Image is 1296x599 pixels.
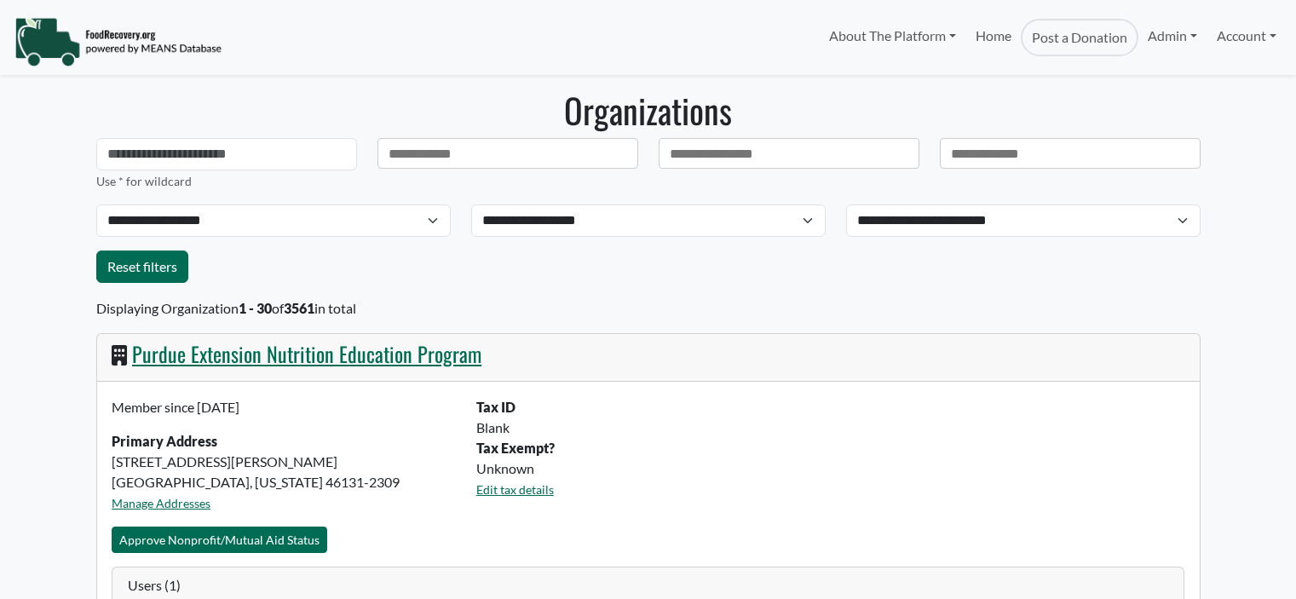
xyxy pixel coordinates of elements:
a: About The Platform [820,19,965,53]
p: Member since [DATE] [112,397,456,418]
img: NavigationLogo_FoodRecovery-91c16205cd0af1ed486a0f1a7774a6544ea792ac00100771e7dd3ec7c0e58e41.png [14,16,222,67]
h1: Organizations [96,89,1201,130]
a: Reset filters [96,251,188,283]
div: [STREET_ADDRESS][PERSON_NAME] [GEOGRAPHIC_DATA], [US_STATE] 46131-2309 [101,397,466,527]
b: 3561 [284,300,314,316]
a: Manage Addresses [112,496,210,510]
div: Unknown [466,458,1195,479]
a: Post a Donation [1021,19,1138,56]
strong: Primary Address [112,433,217,449]
a: Admin [1138,19,1207,53]
a: Home [965,19,1020,56]
a: Edit tax details [476,482,554,497]
a: Account [1207,19,1286,53]
b: Tax ID [476,399,516,415]
div: Blank [466,418,1195,438]
b: 1 - 30 [239,300,272,316]
button: Approve Nonprofit/Mutual Aid Status [112,527,327,553]
a: Purdue Extension Nutrition Education Program [132,338,481,369]
b: Tax Exempt? [476,440,555,456]
small: Use * for wildcard [96,174,192,188]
